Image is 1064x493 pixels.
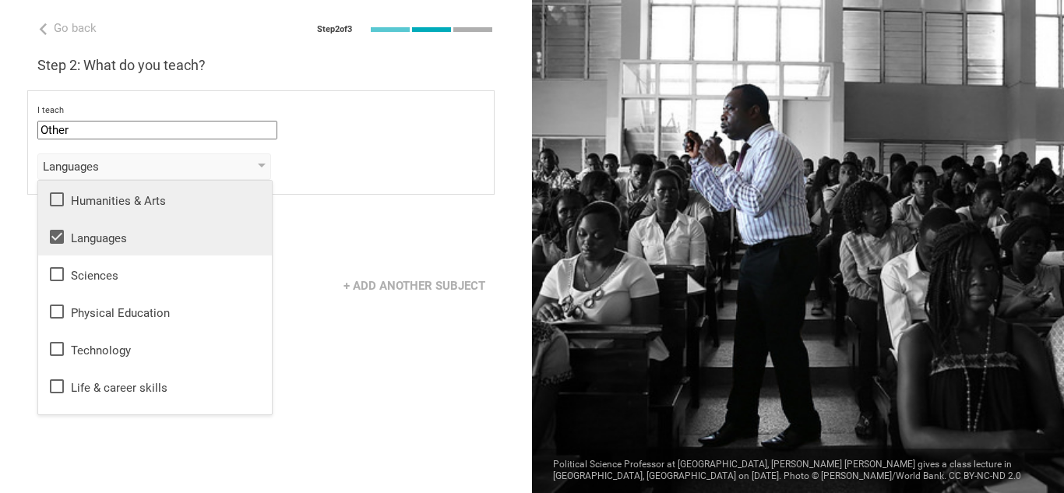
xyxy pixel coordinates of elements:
[37,121,277,139] input: subject or discipline
[334,271,495,301] div: + Add another subject
[532,449,1064,493] div: Political Science Professor at [GEOGRAPHIC_DATA], [PERSON_NAME] [PERSON_NAME] gives a class lectu...
[54,21,97,35] span: Go back
[37,56,495,75] h3: Step 2: What do you teach?
[43,159,221,174] div: Languages
[37,105,484,116] div: I teach
[317,24,352,35] div: Step 2 of 3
